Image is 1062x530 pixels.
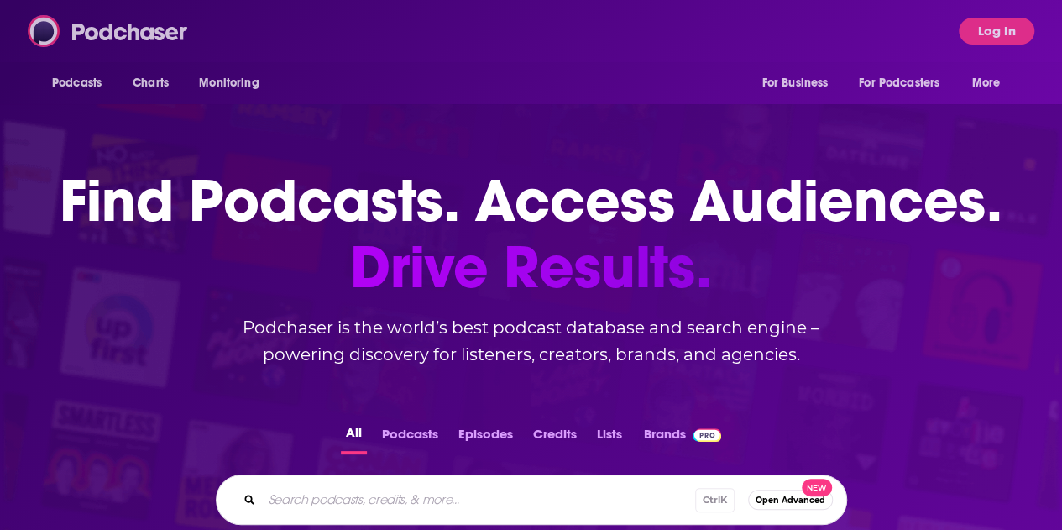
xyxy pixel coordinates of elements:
span: Drive Results. [60,234,1002,301]
input: Search podcasts, credits, & more... [262,486,695,513]
button: Lists [592,422,627,454]
span: Podcasts [52,71,102,95]
span: Open Advanced [756,496,825,505]
h1: Find Podcasts. Access Audiences. [60,168,1002,301]
a: BrandsPodchaser Pro [644,422,722,454]
button: open menu [750,67,849,99]
button: All [341,422,367,454]
h2: Podchaser is the world’s best podcast database and search engine – powering discovery for listene... [196,314,867,368]
button: open menu [40,67,123,99]
button: open menu [960,67,1022,99]
div: Search podcasts, credits, & more... [216,475,847,525]
button: Open AdvancedNew [748,490,833,510]
button: Episodes [453,422,518,454]
img: Podchaser - Follow, Share and Rate Podcasts [28,15,189,47]
button: Podcasts [377,422,443,454]
span: For Podcasters [859,71,939,95]
button: open menu [848,67,964,99]
button: Credits [528,422,582,454]
a: Charts [122,67,179,99]
button: open menu [187,67,280,99]
span: New [802,479,832,496]
span: For Business [761,71,828,95]
span: Monitoring [199,71,259,95]
button: Log In [959,18,1034,45]
span: Charts [133,71,169,95]
span: More [972,71,1001,95]
span: Ctrl K [695,488,735,512]
img: Podchaser Pro [693,428,722,442]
